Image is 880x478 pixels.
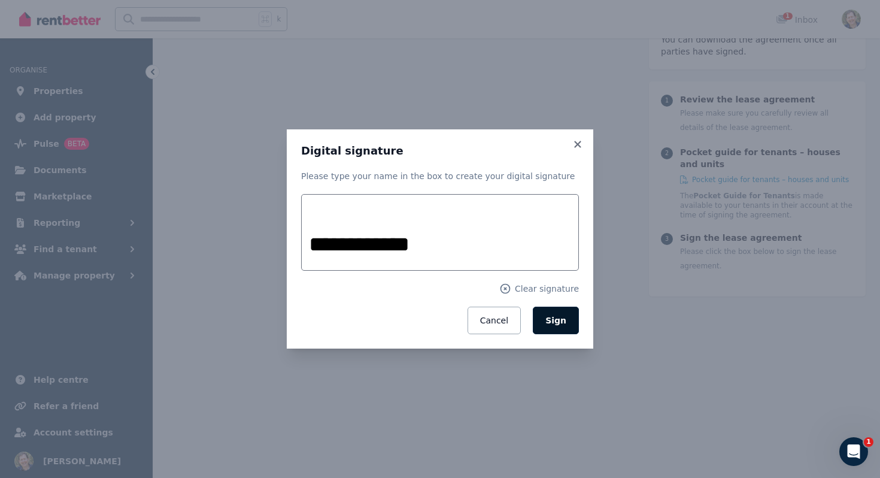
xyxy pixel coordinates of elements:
iframe: Intercom live chat [839,437,868,466]
button: Cancel [468,307,521,334]
span: 1 [864,437,873,447]
h3: Digital signature [301,144,579,158]
span: Sign [545,316,566,325]
span: Clear signature [515,283,579,295]
p: Please type your name in the box to create your digital signature [301,170,579,182]
button: Sign [533,307,579,334]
